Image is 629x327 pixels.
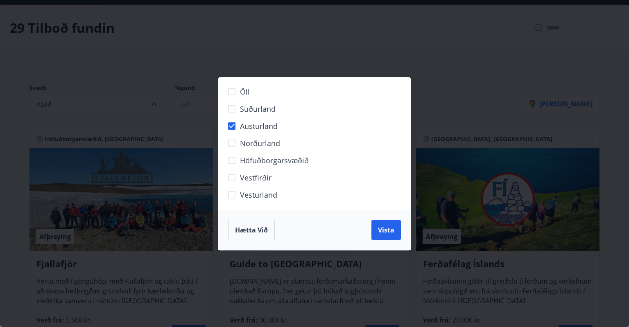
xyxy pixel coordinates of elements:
span: Suðurland [240,104,276,114]
span: Öll [240,86,250,97]
span: Hætta við [235,226,268,235]
span: Austurland [240,121,278,131]
span: Vesturland [240,189,277,200]
button: Vista [371,220,401,240]
span: Höfuðborgarsvæðið [240,155,309,166]
span: Vista [378,226,394,235]
span: Norðurland [240,138,280,149]
button: Hætta við [228,220,275,240]
span: Vestfirðir [240,172,272,183]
